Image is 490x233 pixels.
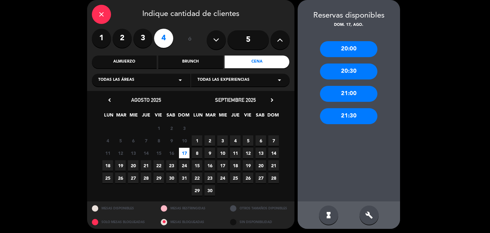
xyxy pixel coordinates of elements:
span: 8 [192,148,202,158]
span: 15 [192,160,202,171]
span: 28 [268,173,279,183]
span: agosto 2025 [131,97,161,103]
i: hourglass_full [325,211,332,219]
span: 10 [217,148,228,158]
span: 20 [128,160,138,171]
div: MESAS RESTRINGIDAS [156,201,225,215]
span: 25 [230,173,241,183]
div: 21:30 [320,108,377,124]
span: 23 [166,160,177,171]
label: 2 [113,29,132,48]
span: MIE [128,111,139,122]
span: MAR [205,111,216,122]
span: 8 [153,135,164,146]
i: arrow_drop_down [176,76,184,84]
span: septiembre 2025 [215,97,256,103]
span: 1 [153,123,164,133]
i: arrow_drop_down [276,76,283,84]
div: MESAS BLOQUEADAS [156,215,225,229]
span: 29 [192,185,202,196]
span: 4 [230,135,241,146]
span: 23 [204,173,215,183]
div: MESAS DISPONIBLES [87,201,156,215]
div: dom. 17, ago. [298,22,400,28]
span: 27 [256,173,266,183]
div: ó [180,29,200,51]
span: 10 [179,135,189,146]
span: 28 [141,173,151,183]
span: 19 [243,160,253,171]
span: DOM [267,111,278,122]
div: Almuerzo [92,56,157,68]
span: DOM [178,111,189,122]
span: Todas las áreas [98,77,134,83]
span: LUN [193,111,203,122]
span: 21 [268,160,279,171]
span: MIE [218,111,228,122]
span: VIE [242,111,253,122]
span: 2 [166,123,177,133]
span: 11 [102,148,113,158]
span: 30 [204,185,215,196]
div: Brunch [158,56,223,68]
span: 26 [243,173,253,183]
span: 19 [115,160,126,171]
span: 24 [217,173,228,183]
span: 16 [166,148,177,158]
span: 3 [179,123,189,133]
span: MAR [116,111,126,122]
div: SOLO MESAS BLOQUEADAS [87,215,156,229]
span: SAB [255,111,265,122]
span: 16 [204,160,215,171]
i: chevron_right [269,97,275,103]
span: 18 [230,160,241,171]
div: Reservas disponibles [298,10,400,22]
div: 21:00 [320,86,377,102]
span: 17 [217,160,228,171]
span: 6 [128,135,138,146]
span: 12 [243,148,253,158]
span: 22 [153,160,164,171]
span: SAB [166,111,176,122]
span: 20 [256,160,266,171]
span: 4 [102,135,113,146]
span: 9 [204,148,215,158]
span: 21 [141,160,151,171]
span: 18 [102,160,113,171]
div: Cena [225,56,289,68]
div: Indique cantidad de clientes [92,5,290,24]
div: 20:00 [320,41,377,57]
span: 13 [128,148,138,158]
span: 14 [268,148,279,158]
span: 9 [166,135,177,146]
span: 5 [115,135,126,146]
span: 12 [115,148,126,158]
span: 3 [217,135,228,146]
span: 30 [166,173,177,183]
span: JUE [141,111,151,122]
span: 17 [179,148,189,158]
span: 29 [153,173,164,183]
span: 7 [141,135,151,146]
div: OTROS TAMAÑOS DIPONIBLES [225,201,294,215]
label: 3 [133,29,152,48]
span: VIE [153,111,164,122]
span: 1 [192,135,202,146]
span: 25 [102,173,113,183]
div: SIN DISPONIBILIDAD [225,215,294,229]
label: 4 [154,29,173,48]
span: 5 [243,135,253,146]
span: 22 [192,173,202,183]
span: 15 [153,148,164,158]
span: 11 [230,148,241,158]
span: 26 [115,173,126,183]
i: build [365,211,373,219]
span: LUN [103,111,114,122]
label: 1 [92,29,111,48]
span: 6 [256,135,266,146]
span: 13 [256,148,266,158]
span: 2 [204,135,215,146]
i: close [98,11,105,18]
i: chevron_left [106,97,113,103]
div: 20:30 [320,64,377,79]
